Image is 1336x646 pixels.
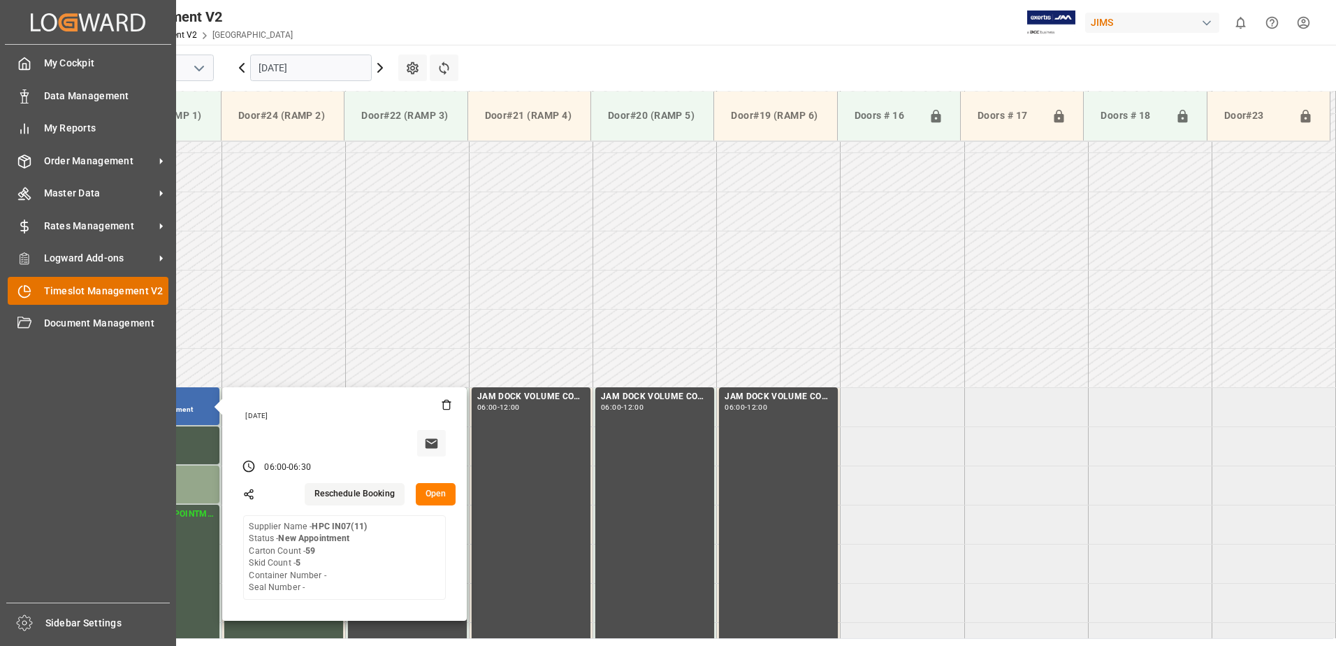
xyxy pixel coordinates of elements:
span: Order Management [44,154,154,168]
b: 5 [296,558,300,568]
div: Timeslot Management V2 [61,6,293,27]
div: 12:00 [500,404,520,410]
div: 06:00 [725,404,745,410]
span: Data Management [44,89,169,103]
input: DD.MM.YYYY [250,55,372,81]
button: JIMS [1085,9,1225,36]
span: Document Management [44,316,169,331]
div: Door#23 [1219,103,1293,129]
div: - [621,404,623,410]
div: 06:30 [289,461,311,474]
a: Document Management [8,310,168,337]
button: Reschedule Booking [305,483,405,505]
div: Doors # 17 [972,103,1046,129]
div: JIMS [1085,13,1219,33]
button: show 0 new notifications [1225,7,1256,38]
div: 06:00 [264,461,286,474]
div: 06:00 [477,404,498,410]
div: 12:00 [747,404,767,410]
div: 12:00 [623,404,644,410]
span: My Reports [44,121,169,136]
span: Rates Management [44,219,154,234]
span: My Cockpit [44,56,169,71]
div: Door#20 (RAMP 5) [602,103,702,129]
span: Sidebar Settings [45,616,170,631]
button: open menu [188,57,209,79]
span: Logward Add-ons [44,251,154,266]
div: Door#22 (RAMP 3) [356,103,456,129]
button: Help Center [1256,7,1288,38]
b: New Appointment [278,533,349,543]
a: Timeslot Management V2 [8,277,168,304]
div: Door#19 (RAMP 6) [725,103,825,129]
div: 06:00 [601,404,621,410]
div: Doors # 16 [849,103,923,129]
div: - [745,404,747,410]
b: HPC IN07(11) [312,522,367,531]
div: JAM DOCK VOLUME CONTROL [601,390,709,404]
div: JAM DOCK VOLUME CONTROL [725,390,832,404]
div: - [286,461,289,474]
span: Master Data [44,186,154,201]
a: Data Management [8,82,168,109]
div: Door#24 (RAMP 2) [233,103,333,129]
span: Timeslot Management V2 [44,284,169,299]
b: 59 [305,546,315,556]
div: JAM DOCK VOLUME CONTROL [477,390,585,404]
div: - [498,404,500,410]
div: Doors # 18 [1095,103,1169,129]
a: My Reports [8,115,168,142]
div: [DATE] [240,411,451,421]
img: Exertis%20JAM%20-%20Email%20Logo.jpg_1722504956.jpg [1027,10,1075,35]
button: Open [416,483,456,505]
div: Supplier Name - Status - Carton Count - Skid Count - Container Number - Seal Number - [249,521,367,594]
a: My Cockpit [8,50,168,77]
div: Door#21 (RAMP 4) [479,103,579,129]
